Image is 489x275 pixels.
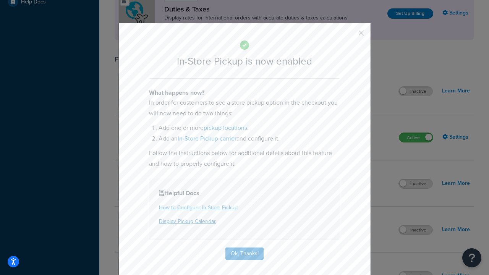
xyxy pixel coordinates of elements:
button: Ok, Thanks! [225,247,264,260]
h4: What happens now? [149,88,340,97]
h2: In-Store Pickup is now enabled [149,56,340,67]
p: In order for customers to see a store pickup option in the checkout you will now need to do two t... [149,97,340,119]
li: Add an and configure it. [159,133,340,144]
h4: Helpful Docs [159,189,330,198]
a: In-Store Pickup carrier [178,134,236,143]
li: Add one or more . [159,123,340,133]
a: Display Pickup Calendar [159,217,216,225]
a: How to Configure In-Store Pickup [159,204,238,212]
a: pickup locations [204,123,247,132]
p: Follow the instructions below for additional details about this feature and how to properly confi... [149,148,340,169]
